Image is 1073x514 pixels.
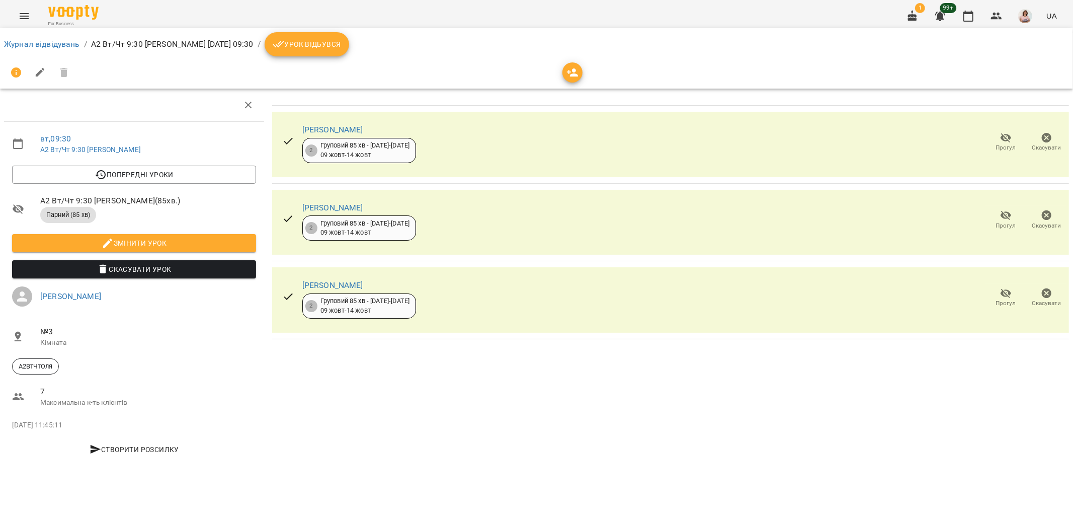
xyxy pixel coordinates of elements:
[12,4,36,28] button: Menu
[1032,299,1061,308] span: Скасувати
[305,144,317,157] div: 2
[996,299,1016,308] span: Прогул
[1046,11,1057,21] span: UA
[258,38,261,50] li: /
[985,284,1026,312] button: Прогул
[84,38,87,50] li: /
[40,134,71,143] a: вт , 09:30
[13,362,58,371] span: А2ВтЧтОля
[302,125,363,134] a: [PERSON_NAME]
[996,222,1016,230] span: Прогул
[20,169,248,181] span: Попередні уроки
[40,398,256,408] p: Максимальна к-ть клієнтів
[40,291,101,301] a: [PERSON_NAME]
[305,222,317,234] div: 2
[40,326,256,338] span: №3
[1026,284,1067,312] button: Скасувати
[320,297,409,315] div: Груповий 85 хв - [DATE]-[DATE] 09 жовт - 14 жовт
[4,32,1069,56] nav: breadcrumb
[915,3,925,13] span: 1
[1032,143,1061,152] span: Скасувати
[48,5,99,20] img: Voopty Logo
[12,166,256,184] button: Попередні уроки
[12,358,59,375] div: А2ВтЧтОля
[4,39,80,49] a: Журнал відвідувань
[48,21,99,27] span: For Business
[12,440,256,459] button: Створити розсилку
[91,38,254,50] p: А2 Вт/Чт 9:30 [PERSON_NAME] [DATE] 09:30
[12,260,256,278] button: Скасувати Урок
[1018,9,1032,23] img: a9a10fb365cae81af74a091d218884a8.jpeg
[996,143,1016,152] span: Прогул
[40,145,141,154] a: А2 Вт/Чт 9:30 [PERSON_NAME]
[302,280,363,290] a: [PERSON_NAME]
[1042,7,1061,25] button: UA
[1032,222,1061,230] span: Скасувати
[320,141,409,160] div: Груповий 85 хв - [DATE]-[DATE] 09 жовт - 14 жовт
[985,128,1026,157] button: Прогул
[12,420,256,430] p: [DATE] 11:45:11
[20,237,248,249] span: Змінити урок
[40,386,256,398] span: 7
[985,206,1026,234] button: Прогул
[305,300,317,312] div: 2
[1026,206,1067,234] button: Скасувати
[302,203,363,212] a: [PERSON_NAME]
[16,444,252,456] span: Створити розсилку
[1026,128,1067,157] button: Скасувати
[940,3,957,13] span: 99+
[40,195,256,207] span: А2 Вт/Чт 9:30 [PERSON_NAME] ( 85 хв. )
[40,210,96,219] span: Парний (85 хв)
[20,263,248,275] span: Скасувати Урок
[40,338,256,348] p: Кімната
[12,234,256,252] button: Змінити урок
[320,219,409,238] div: Груповий 85 хв - [DATE]-[DATE] 09 жовт - 14 жовт
[265,32,349,56] button: Урок відбувся
[273,38,341,50] span: Урок відбувся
